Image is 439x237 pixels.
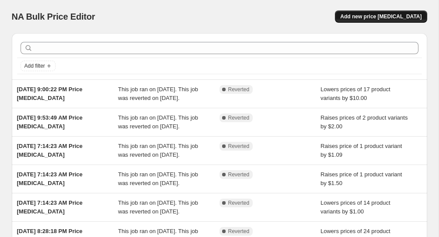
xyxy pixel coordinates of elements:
[228,228,250,235] span: Reverted
[24,62,45,69] span: Add filter
[321,199,390,215] span: Lowers prices of 14 product variants by $1.00
[12,12,95,21] span: NA Bulk Price Editor
[118,171,198,186] span: This job ran on [DATE]. This job was reverted on [DATE].
[118,143,198,158] span: This job ran on [DATE]. This job was reverted on [DATE].
[321,86,390,101] span: Lowers prices of 17 product variants by $10.00
[118,199,198,215] span: This job ran on [DATE]. This job was reverted on [DATE].
[228,114,250,121] span: Reverted
[228,143,250,150] span: Reverted
[228,86,250,93] span: Reverted
[228,171,250,178] span: Reverted
[17,143,83,158] span: [DATE] 7:14:23 AM Price [MEDICAL_DATA]
[17,86,83,101] span: [DATE] 9:00:22 PM Price [MEDICAL_DATA]
[321,114,408,130] span: Raises prices of 2 product variants by $2.00
[17,114,83,130] span: [DATE] 9:53:49 AM Price [MEDICAL_DATA]
[17,171,83,186] span: [DATE] 7:14:23 AM Price [MEDICAL_DATA]
[321,171,402,186] span: Raises price of 1 product variant by $1.50
[340,13,422,20] span: Add new price [MEDICAL_DATA]
[17,199,83,215] span: [DATE] 7:14:23 AM Price [MEDICAL_DATA]
[118,114,198,130] span: This job ran on [DATE]. This job was reverted on [DATE].
[228,199,250,206] span: Reverted
[21,61,56,71] button: Add filter
[321,143,402,158] span: Raises price of 1 product variant by $1.09
[118,86,198,101] span: This job ran on [DATE]. This job was reverted on [DATE].
[335,10,427,23] button: Add new price [MEDICAL_DATA]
